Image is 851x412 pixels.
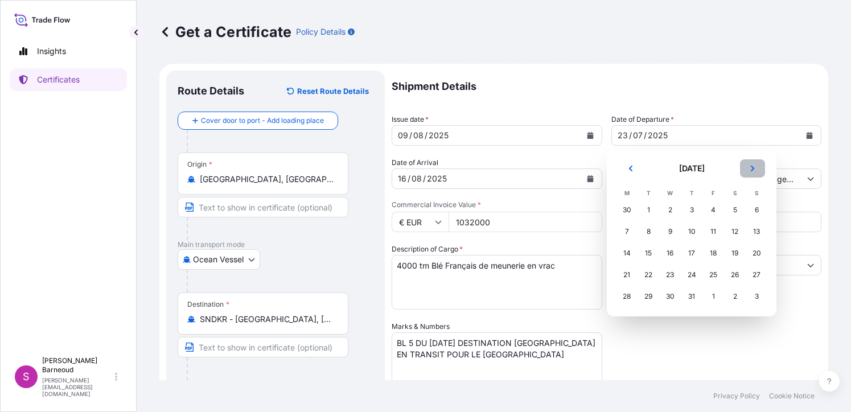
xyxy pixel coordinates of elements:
button: Next [740,159,765,178]
div: Saturday 19 July 2025 [725,243,745,263]
div: Thursday 31 July 2025 [681,286,702,307]
div: Monday 28 July 2025 [616,286,637,307]
div: Monday 21 July 2025 [616,265,637,285]
div: Tuesday 1 July 2025 [638,200,659,220]
div: Saturday 26 July 2025 [725,265,745,285]
div: Sunday 20 July 2025 [746,243,767,263]
div: Friday 1 August 2025 [703,286,723,307]
th: S [746,187,767,199]
div: Friday 18 July 2025 [703,243,723,263]
div: Tuesday 15 July 2025 [638,243,659,263]
table: July 2025 [616,187,767,307]
p: Get a Certificate [159,23,291,41]
div: Sunday 3 August 2025 [746,286,767,307]
p: Policy Details [296,26,346,38]
div: Sunday 27 July 2025 [746,265,767,285]
div: Sunday 13 July 2025 [746,221,767,242]
div: Thursday 24 July 2025 [681,265,702,285]
h2: [DATE] [650,163,733,174]
div: Saturday 2 August 2025 [725,286,745,307]
th: T [681,187,702,199]
div: Tuesday 22 July 2025 [638,265,659,285]
div: July 2025 [616,159,767,307]
div: Monday 7 July 2025 [616,221,637,242]
div: Friday 4 July 2025 [703,200,723,220]
div: Tuesday 8 July 2025 [638,221,659,242]
div: Thursday 10 July 2025 [681,221,702,242]
div: Friday 25 July 2025 [703,265,723,285]
div: Wednesday 2 July 2025 [660,200,680,220]
div: Thursday 17 July 2025 [681,243,702,263]
div: Monday 14 July 2025 [616,243,637,263]
div: Sunday 6 July 2025 [746,200,767,220]
th: S [724,187,746,199]
section: Calendar [607,150,776,316]
th: T [638,187,659,199]
div: Wednesday 16 July 2025 [660,243,680,263]
div: Thursday 3 July 2025 [681,200,702,220]
div: Monday 30 June 2025 [616,200,637,220]
div: Wednesday 9 July 2025 [660,221,680,242]
th: W [659,187,681,199]
button: Previous [618,159,643,178]
div: Saturday 5 July 2025 [725,200,745,220]
div: Friday 11 July 2025 [703,221,723,242]
th: F [702,187,724,199]
th: M [616,187,638,199]
div: Wednesday 30 July 2025 [660,286,680,307]
div: Saturday 12 July 2025 [725,221,745,242]
div: Tuesday 29 July 2025 [638,286,659,307]
div: Wednesday 23 July 2025 selected [660,265,680,285]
